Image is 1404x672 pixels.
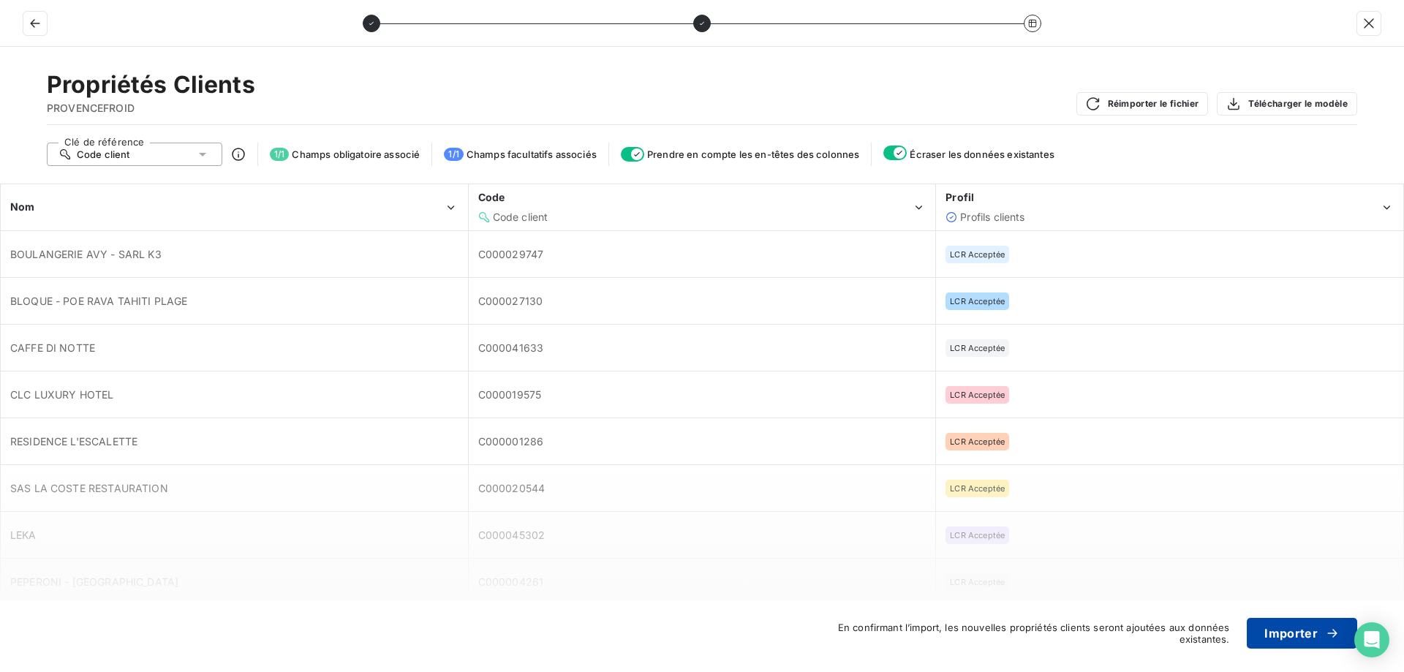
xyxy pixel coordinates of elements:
span: Écraser les données existantes [910,148,1054,160]
span: LCR Acceptée [950,344,1005,352]
span: SAS LA COSTE RESTAURATION [10,482,168,494]
button: Importer [1247,618,1357,649]
span: 1 / 1 [270,148,289,161]
span: LCR Acceptée [950,484,1005,493]
span: Champs obligatoire associé [292,148,420,160]
span: Profil [946,191,974,203]
span: C000041633 [478,341,544,354]
span: En confirmant l’import, les nouvelles propriétés clients seront ajoutées aux données existantes. [827,622,1229,645]
span: LCR Acceptée [950,531,1005,540]
th: Profil [936,184,1404,231]
span: Nom [10,200,34,213]
span: Code client [493,211,548,223]
span: Code [478,191,505,203]
th: Code [468,184,936,231]
span: LEKA [10,529,37,541]
span: BOULANGERIE AVY - SARL K3 [10,248,162,260]
th: Nom [1,184,469,231]
h2: Propriétés Clients [47,70,255,99]
span: LCR Acceptée [950,250,1005,259]
span: LCR Acceptée [950,390,1005,399]
span: BLOQUE - POE RAVA TAHITI PLAGE [10,295,188,307]
span: LCR Acceptée [950,297,1005,306]
button: Réimporter le fichier [1076,92,1209,116]
span: C000001286 [478,435,544,448]
span: PROVENCEFROID [47,101,255,116]
span: Profils clients [960,211,1024,223]
span: C000027130 [478,295,543,307]
span: C000045302 [478,529,546,541]
span: CAFFE DI NOTTE [10,341,95,354]
span: RESIDENCE L'ESCALETTE [10,435,137,448]
span: PEPERONI - [GEOGRAPHIC_DATA] [10,575,178,588]
button: Télécharger le modèle [1217,92,1357,116]
span: Code client [77,148,130,160]
span: 1 / 1 [444,148,463,161]
span: C000019575 [478,388,542,401]
span: Champs facultatifs associés [467,148,597,160]
span: C000020544 [478,482,546,494]
span: LCR Acceptée [950,437,1005,446]
div: Open Intercom Messenger [1354,622,1389,657]
span: C000004261 [478,575,544,588]
span: CLC LUXURY HOTEL [10,388,113,401]
span: C000029747 [478,248,544,260]
span: Prendre en compte les en-têtes des colonnes [647,148,859,160]
span: LCR Acceptée [950,578,1005,586]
